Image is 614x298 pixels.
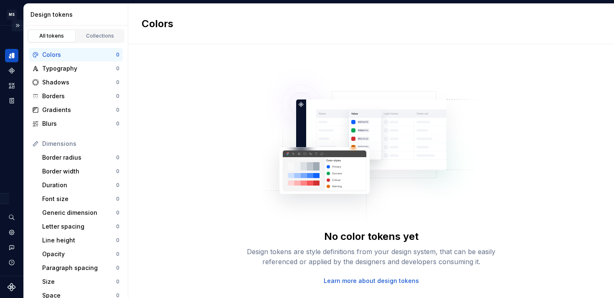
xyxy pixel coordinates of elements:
[39,178,123,192] a: Duration0
[42,278,116,286] div: Size
[116,120,119,127] div: 0
[42,264,116,272] div: Paragraph spacing
[42,167,116,176] div: Border width
[116,107,119,113] div: 0
[29,117,123,130] a: Blurs0
[116,196,119,202] div: 0
[42,106,116,114] div: Gradients
[8,283,16,291] svg: Supernova Logo
[116,79,119,86] div: 0
[324,230,419,243] div: No color tokens yet
[39,165,123,178] a: Border width0
[39,261,123,275] a: Paragraph spacing0
[29,76,123,89] a: Shadows0
[42,153,116,162] div: Border radius
[42,181,116,189] div: Duration
[39,151,123,164] a: Border radius0
[116,251,119,257] div: 0
[324,277,419,285] a: Learn more about design tokens
[42,120,116,128] div: Blurs
[39,192,123,206] a: Font size0
[5,211,18,224] button: Search ⌘K
[42,64,116,73] div: Typography
[116,51,119,58] div: 0
[116,168,119,175] div: 0
[142,17,173,31] h2: Colors
[12,20,23,31] button: Expand sidebar
[116,182,119,188] div: 0
[5,226,18,239] a: Settings
[5,49,18,62] a: Design tokens
[42,250,116,258] div: Opacity
[5,94,18,107] a: Storybook stories
[39,234,123,247] a: Line height0
[39,247,123,261] a: Opacity0
[116,278,119,285] div: 0
[116,237,119,244] div: 0
[42,222,116,231] div: Letter spacing
[39,206,123,219] a: Generic dimension0
[42,195,116,203] div: Font size
[39,275,123,288] a: Size0
[116,223,119,230] div: 0
[29,62,123,75] a: Typography0
[5,241,18,254] button: Contact support
[5,79,18,92] a: Assets
[42,140,119,148] div: Dimensions
[42,236,116,245] div: Line height
[116,265,119,271] div: 0
[116,154,119,161] div: 0
[116,65,119,72] div: 0
[238,247,505,267] div: Design tokens are style definitions from your design system, that can be easily referenced or app...
[79,33,121,39] div: Collections
[42,92,116,100] div: Borders
[5,64,18,77] a: Components
[39,220,123,233] a: Letter spacing0
[42,78,116,87] div: Shadows
[30,10,124,19] div: Design tokens
[31,33,73,39] div: All tokens
[42,209,116,217] div: Generic dimension
[116,93,119,99] div: 0
[29,103,123,117] a: Gradients0
[7,10,17,20] div: MS
[29,89,123,103] a: Borders0
[116,209,119,216] div: 0
[2,5,22,23] button: MS
[29,48,123,61] a: Colors0
[42,51,116,59] div: Colors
